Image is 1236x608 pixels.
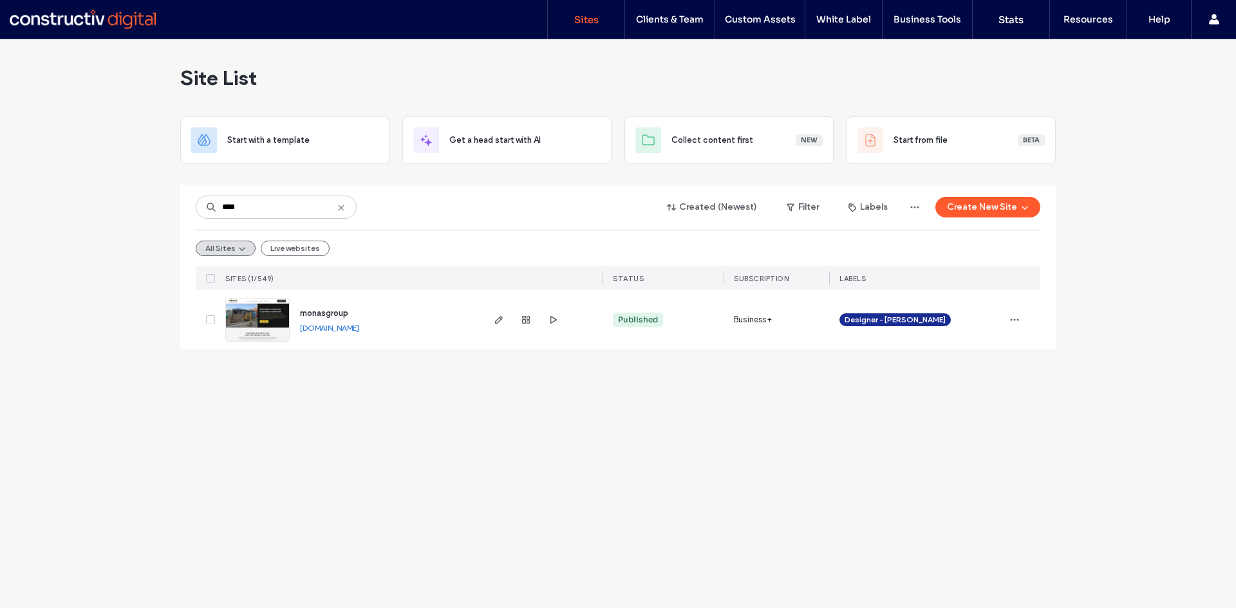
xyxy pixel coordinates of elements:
[449,134,541,147] span: Get a head start with AI
[225,274,274,283] span: SITES (1/549)
[998,14,1024,26] label: Stats
[300,308,348,318] span: monasgroup
[816,14,871,25] label: White Label
[636,14,704,25] label: Clients & Team
[618,314,658,326] div: Published
[402,116,612,164] div: Get a head start with AI
[624,116,834,164] div: Collect content firstNew
[1018,134,1045,146] div: Beta
[671,134,753,147] span: Collect content first
[796,134,823,146] div: New
[1148,14,1170,25] label: Help
[227,134,310,147] span: Start with a template
[847,116,1056,164] div: Start from fileBeta
[935,197,1040,217] button: Create New Site
[725,14,796,25] label: Custom Assets
[734,274,789,283] span: SUBSCRIPTION
[839,274,866,283] span: LABELS
[613,274,644,283] span: STATUS
[837,197,899,217] button: Labels
[894,14,961,25] label: Business Tools
[845,314,946,326] span: Designer - [PERSON_NAME]
[734,313,772,326] span: Business+
[774,197,832,217] button: Filter
[180,116,389,164] div: Start with a template
[656,197,769,217] button: Created (Newest)
[1063,14,1113,25] label: Resources
[894,134,948,147] span: Start from file
[180,65,257,91] span: Site List
[300,308,348,318] a: monasgroup
[574,14,599,26] label: Sites
[196,241,256,256] button: All Sites
[261,241,330,256] button: Live websites
[300,323,359,333] a: [DOMAIN_NAME]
